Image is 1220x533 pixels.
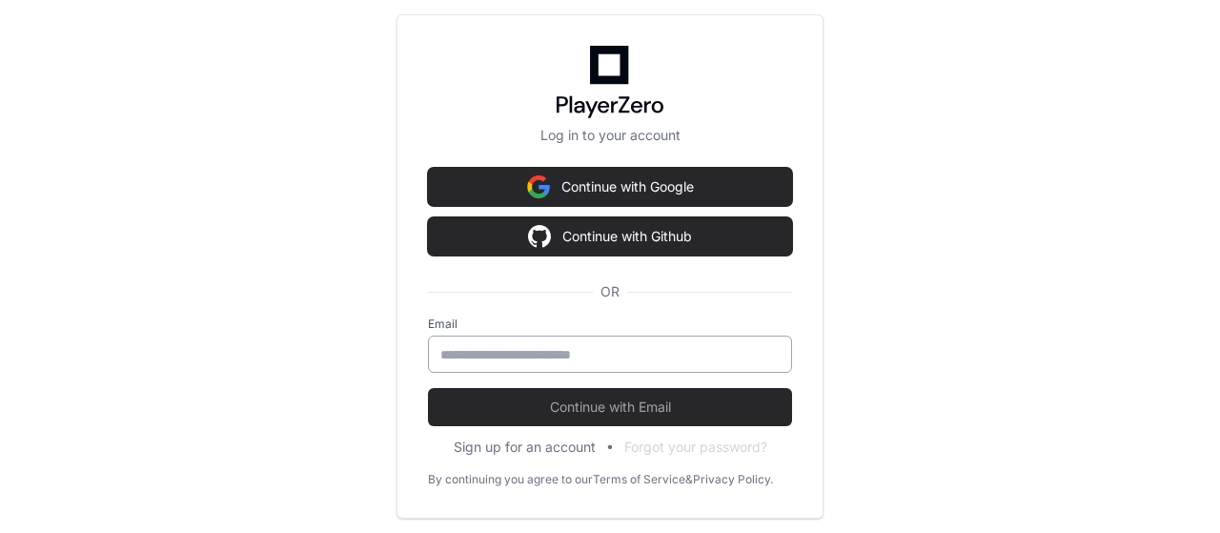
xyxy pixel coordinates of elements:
img: Sign in with google [527,168,550,206]
span: Continue with Email [428,398,792,417]
button: Continue with Email [428,388,792,426]
button: Continue with Google [428,168,792,206]
a: Terms of Service [593,472,685,487]
button: Continue with Github [428,217,792,256]
a: Privacy Policy. [693,472,773,487]
div: By continuing you agree to our [428,472,593,487]
img: Sign in with google [528,217,551,256]
div: & [685,472,693,487]
button: Forgot your password? [624,438,767,457]
p: Log in to your account [428,126,792,145]
label: Email [428,317,792,332]
span: OR [593,282,627,301]
button: Sign up for an account [454,438,596,457]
